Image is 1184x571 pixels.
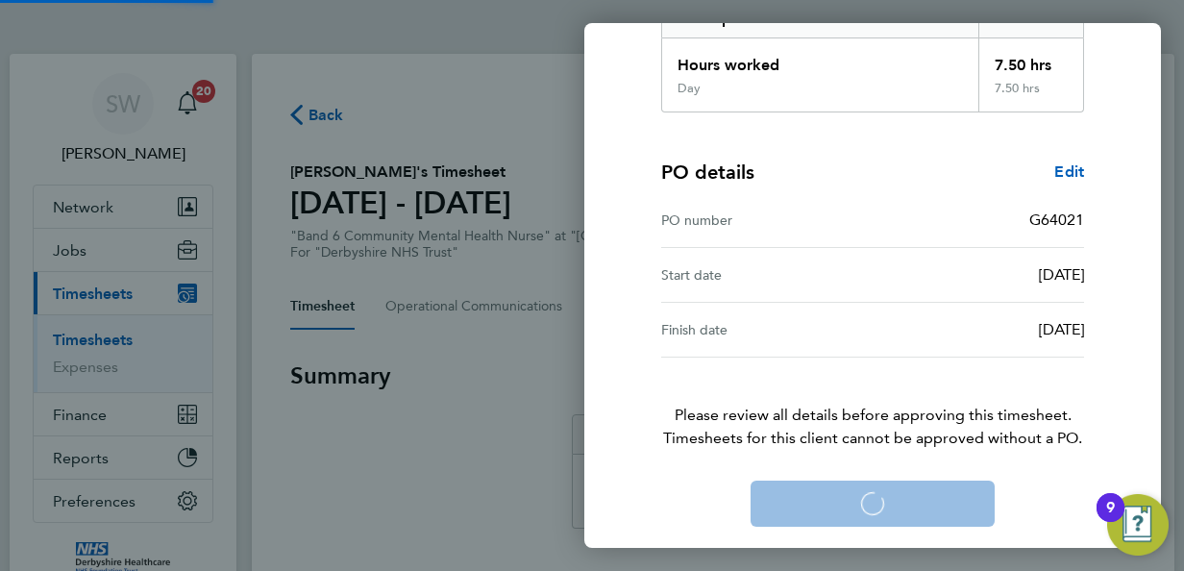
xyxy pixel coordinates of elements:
span: Timesheets for this client cannot be approved without a PO. [638,427,1107,450]
p: Please review all details before approving this timesheet. [638,358,1107,450]
div: Hours worked [662,38,978,81]
div: [DATE] [873,318,1084,341]
div: Start date [661,263,873,286]
div: [DATE] [873,263,1084,286]
div: Finish date [661,318,873,341]
div: PO number [661,209,873,232]
div: 7.50 hrs [978,81,1084,112]
h4: PO details [661,159,754,186]
span: Edit [1054,162,1084,181]
div: Day [678,81,701,96]
div: 9 [1106,508,1115,533]
span: G64021 [1029,211,1084,229]
button: Open Resource Center, 9 new notifications [1107,494,1169,556]
a: Edit [1054,161,1084,184]
div: 7.50 hrs [978,38,1084,81]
